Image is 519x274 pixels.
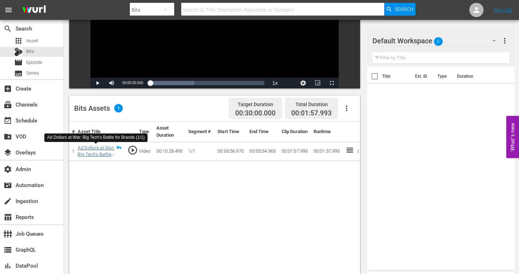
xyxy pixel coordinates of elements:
a: Ad Dollars at War: Big Tech's Battle for Brands (1/1) [78,145,115,164]
td: 00:01:57.993 [311,142,343,161]
span: Search [4,24,12,33]
td: 00:01:57.993 [279,142,311,161]
div: Default Workspace [372,31,502,51]
div: Total Duration [291,99,332,109]
th: Runtime [311,122,343,142]
span: Automation [4,181,12,190]
th: Type [433,66,453,86]
th: Asset Title [75,122,125,142]
div: Bits Assets [74,104,123,113]
span: 00:01:57.993 [291,109,332,117]
span: Overlays [4,148,12,157]
th: Start Time [215,122,247,142]
span: Episode [14,58,23,67]
button: Play [90,78,105,88]
td: 1/1 [186,142,215,161]
span: Reports [4,213,12,221]
span: Asset [14,37,23,45]
button: Open Feedback Widget [506,116,519,158]
th: Type [136,122,154,142]
button: Mute [105,78,119,88]
td: Video [136,142,154,161]
span: Episode [26,59,42,66]
th: End Time [247,122,278,142]
span: Admin [4,165,12,174]
button: Fullscreen [325,78,339,88]
th: Title [382,66,411,86]
div: Progress Bar [150,81,265,85]
div: Ad Dollars at War: Big Tech's Battle for Brands (1/1) [47,135,145,141]
button: Jump To Time [296,78,310,88]
a: Sign Out [494,7,512,13]
button: Playback Rate [268,78,282,88]
span: GraphQL [4,246,12,254]
button: more_vert [501,32,509,49]
span: Channels [4,100,12,109]
span: menu [4,6,13,14]
td: 1 [69,142,75,161]
div: Bits [14,48,23,56]
span: Series [26,70,39,77]
td: 00:05:54.963 [247,142,278,161]
th: Clip Duration [279,122,311,142]
th: Segment # [186,122,215,142]
span: DataPool [4,262,12,270]
span: Create [4,84,12,93]
th: Duration [453,66,495,86]
th: # [69,122,75,142]
span: Search [394,3,413,16]
span: Series [14,69,23,78]
td: 00:10:28.495 [154,142,186,161]
span: Job Queues [4,230,12,238]
span: 00:30:00.000 [235,109,276,117]
button: Picture-in-Picture [310,78,325,88]
th: Ext. ID [411,66,433,86]
span: 00:00:00.000 [122,81,143,85]
button: Search [384,3,415,16]
span: 1 [114,104,123,113]
span: Bits [26,48,34,55]
span: Ingestion [4,197,12,205]
span: Asset [26,37,38,44]
span: 0 [434,34,443,49]
span: play_circle_outline [127,145,138,155]
span: Schedule [4,116,12,125]
img: ans4CAIJ8jUAAAAAAAAAAAAAAAAAAAAAAAAgQb4GAAAAAAAAAAAAAAAAAAAAAAAAJMjXAAAAAAAAAAAAAAAAAAAAAAAAgAT5G... [17,2,51,18]
span: VOD [4,132,12,141]
th: Asset Duration [154,122,186,142]
div: Target Duration [235,99,276,109]
span: more_vert [501,37,509,45]
td: 00:03:56.970 [215,142,247,161]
